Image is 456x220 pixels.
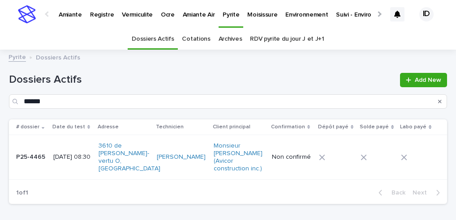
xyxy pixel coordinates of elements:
span: Back [386,190,405,196]
a: 3610 de [PERSON_NAME]-vertu O, [GEOGRAPHIC_DATA] [99,142,160,172]
button: Next [409,189,447,197]
p: Client principal [213,122,250,132]
p: Dépôt payé [318,122,348,132]
a: Cotations [182,29,210,50]
p: Labo payé [400,122,426,132]
a: RDV pyrite du jour J et J+1 [250,29,324,50]
a: [PERSON_NAME] [157,153,206,161]
p: Confirmation [271,122,305,132]
p: Adresse [98,122,119,132]
a: Dossiers Actifs [132,29,174,50]
tr: P25-4465P25-4465 [DATE] 08:303610 de [PERSON_NAME]-vertu O, [GEOGRAPHIC_DATA] [PERSON_NAME] Monsi... [9,135,447,180]
a: Pyrite [9,51,26,62]
h1: Dossiers Actifs [9,73,395,86]
a: Archives [219,29,242,50]
button: Back [371,189,409,197]
p: 1 of 1 [9,182,35,204]
a: Add New [400,73,447,87]
p: P25-4465 [16,152,47,161]
p: Technicien [156,122,184,132]
span: Next [413,190,432,196]
span: Add New [415,77,441,83]
input: Search [9,94,447,109]
p: Dossiers Actifs [36,52,80,62]
img: stacker-logo-s-only.png [18,5,36,23]
p: [DATE] 08:30 [53,153,91,161]
p: Non confirmé [272,153,312,161]
p: # dossier [16,122,39,132]
a: Monsieur [PERSON_NAME] (Avicor construction inc.) [214,142,263,172]
div: ID [419,7,434,21]
p: Date du test [52,122,85,132]
p: Solde payé [360,122,389,132]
